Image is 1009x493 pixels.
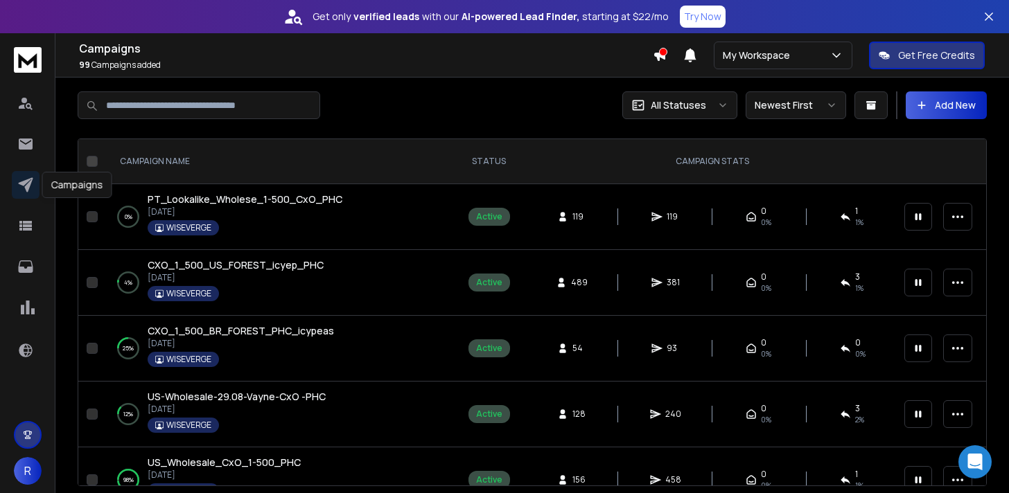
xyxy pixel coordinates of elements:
[761,469,766,480] span: 0
[123,473,134,487] p: 98 %
[79,40,653,57] h1: Campaigns
[148,272,324,283] p: [DATE]
[313,10,669,24] p: Get only with our starting at $22/mo
[166,354,211,365] p: WISEVERGE
[855,414,864,425] span: 2 %
[761,271,766,283] span: 0
[571,277,588,288] span: 489
[684,10,721,24] p: Try Now
[476,277,502,288] div: Active
[42,172,112,198] div: Campaigns
[450,139,528,184] th: STATUS
[572,474,586,485] span: 156
[79,59,90,71] span: 99
[906,91,987,119] button: Add New
[103,250,450,316] td: 4%CXO_1_500_US_FOREST_icyep_PHC[DATE]WISEVERGE
[14,47,42,73] img: logo
[353,10,419,24] strong: verified leads
[761,403,766,414] span: 0
[855,283,863,294] span: 1 %
[148,390,326,403] span: US-Wholesale-29.08-Vayne-CxO -PHC
[528,139,896,184] th: CAMPAIGN STATS
[761,337,766,348] span: 0
[79,60,653,71] p: Campaigns added
[148,456,301,469] a: US_Wholesale_CxO_1-500_PHC
[476,409,502,420] div: Active
[869,42,985,69] button: Get Free Credits
[148,206,342,217] p: [DATE]
[166,420,211,431] p: WISEVERGE
[166,222,211,233] p: WISEVERGE
[667,211,681,222] span: 119
[103,184,450,250] td: 0%PT_Lookalike_Wholese_1-500_CxO_PHC[DATE]WISEVERGE
[855,271,860,283] span: 3
[124,276,132,289] p: 4 %
[855,206,858,217] span: 1
[476,211,502,222] div: Active
[761,480,771,491] span: 0%
[667,343,681,354] span: 93
[103,139,450,184] th: CAMPAIGN NAME
[680,6,726,28] button: Try Now
[855,480,863,491] span: 1 %
[476,343,502,354] div: Active
[665,409,681,420] span: 240
[761,206,766,217] span: 0
[148,324,334,338] a: CXO_1_500_BR_FOREST_PHC_icypeas
[855,217,863,228] span: 1 %
[148,456,301,469] span: US_Wholesale_CxO_1-500_PHC
[723,48,796,62] p: My Workspace
[572,343,586,354] span: 54
[855,403,860,414] span: 3
[855,337,861,348] span: 0
[651,98,706,112] p: All Statuses
[166,288,211,299] p: WISEVERGE
[746,91,846,119] button: Newest First
[958,445,992,478] div: Open Intercom Messenger
[148,258,324,272] a: CXO_1_500_US_FOREST_icyep_PHC
[148,390,326,404] a: US-Wholesale-29.08-Vayne-CxO -PHC
[103,316,450,382] td: 25%CXO_1_500_BR_FOREST_PHC_icypeas[DATE]WISEVERGE
[667,277,681,288] span: 381
[123,341,134,355] p: 25 %
[462,10,579,24] strong: AI-powered Lead Finder,
[14,457,42,485] button: R
[148,469,301,481] p: [DATE]
[572,409,586,420] span: 128
[572,211,586,222] span: 119
[761,283,771,294] span: 0%
[148,338,334,349] p: [DATE]
[476,474,502,485] div: Active
[123,407,133,421] p: 12 %
[855,469,858,480] span: 1
[855,348,866,359] span: 0 %
[125,210,132,224] p: 0 %
[761,217,771,228] span: 0%
[148,192,342,206] a: PT_Lookalike_Wholese_1-500_CxO_PHC
[761,348,771,359] span: 0%
[665,474,681,485] span: 458
[148,324,334,337] span: CXO_1_500_BR_FOREST_PHC_icypeas
[761,414,771,425] span: 0%
[103,382,450,447] td: 12%US-Wholesale-29.08-Vayne-CxO -PHC[DATE]WISEVERGE
[148,404,326,415] p: [DATE]
[898,48,975,62] p: Get Free Credits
